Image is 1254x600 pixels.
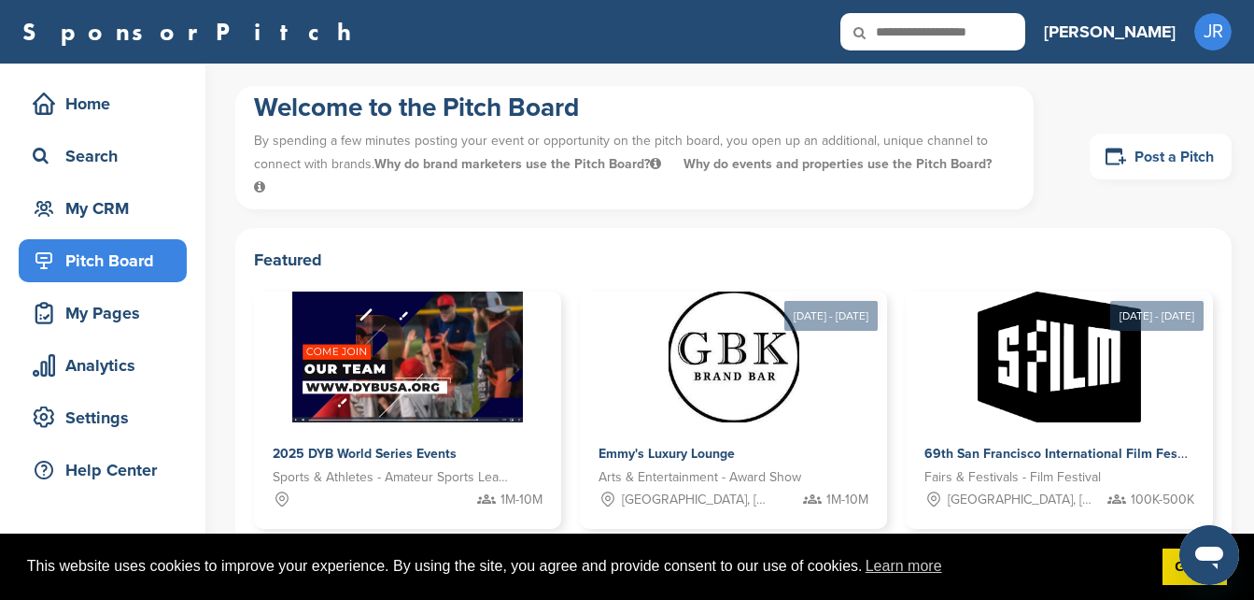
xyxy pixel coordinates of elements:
a: learn more about cookies [863,552,945,580]
a: Sponsorpitch & 2025 DYB World Series Events Sports & Athletes - Amateur Sports Leagues 1M-10M [254,292,561,529]
a: Post a Pitch [1090,134,1232,179]
span: 1M-10M [500,490,542,510]
a: SponsorPitch [22,20,363,44]
a: Help Center [19,449,187,492]
h1: Welcome to the Pitch Board [254,91,1015,124]
div: Search [28,139,187,173]
h2: Featured [254,247,1213,273]
span: 100K-500K [1131,490,1194,510]
p: By spending a few minutes posting your event or opportunity on the pitch board, you open up an ad... [254,124,1015,205]
div: My Pages [28,296,187,330]
a: My CRM [19,187,187,230]
a: [DATE] - [DATE] Sponsorpitch & Emmy's Luxury Lounge Arts & Entertainment - Award Show [GEOGRAPHIC... [580,262,887,529]
a: Analytics [19,344,187,387]
div: Help Center [28,453,187,487]
span: Fairs & Festivals - Film Festival [924,467,1101,488]
a: [DATE] - [DATE] Sponsorpitch & 69th San Francisco International Film Festival Fairs & Festivals -... [906,262,1213,529]
span: Emmy's Luxury Lounge [599,446,735,462]
span: Why do brand marketers use the Pitch Board? [374,156,665,172]
a: Home [19,82,187,125]
div: Home [28,87,187,121]
span: 2025 DYB World Series Events [273,446,457,462]
span: 69th San Francisco International Film Festival [924,446,1204,462]
img: Sponsorpitch & [292,292,523,422]
div: My CRM [28,192,187,225]
h3: [PERSON_NAME] [1044,19,1176,45]
img: Sponsorpitch & [978,292,1141,422]
span: [GEOGRAPHIC_DATA], [GEOGRAPHIC_DATA] [622,490,774,510]
span: 1M-10M [826,490,868,510]
span: Arts & Entertainment - Award Show [599,467,801,488]
span: [GEOGRAPHIC_DATA], [GEOGRAPHIC_DATA] [948,490,1100,510]
a: Pitch Board [19,239,187,282]
div: [DATE] - [DATE] [784,301,878,331]
a: Settings [19,396,187,439]
img: Sponsorpitch & [669,292,799,422]
div: Pitch Board [28,244,187,278]
div: Analytics [28,349,187,382]
a: [PERSON_NAME] [1044,11,1176,52]
a: dismiss cookie message [1162,549,1227,586]
span: JR [1194,13,1232,50]
a: Search [19,135,187,178]
iframe: Button to launch messaging window [1179,525,1239,585]
a: My Pages [19,292,187,335]
span: This website uses cookies to improve your experience. By using the site, you agree and provide co... [27,552,1148,580]
div: Settings [28,401,187,435]
div: [DATE] - [DATE] [1110,301,1204,331]
span: Sports & Athletes - Amateur Sports Leagues [273,467,514,488]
